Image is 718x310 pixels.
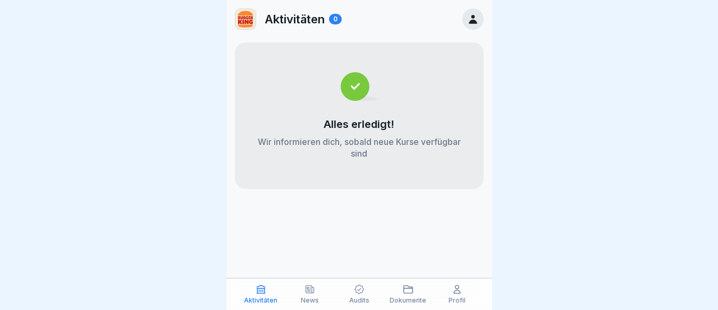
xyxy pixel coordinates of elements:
img: completed.svg [341,72,377,101]
p: Dokumente [390,297,426,304]
img: w2f18lwxr3adf3talrpwf6id.png [235,9,256,29]
p: Audits [349,297,369,304]
p: Alles erledigt! [324,118,394,131]
p: Aktivitäten [265,12,325,26]
p: Aktivitäten [244,297,277,304]
div: 0 [329,14,342,24]
p: Wir informieren dich, sobald neue Kurse verfügbar sind [256,136,462,159]
p: News [301,297,319,304]
p: Profil [449,297,466,304]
